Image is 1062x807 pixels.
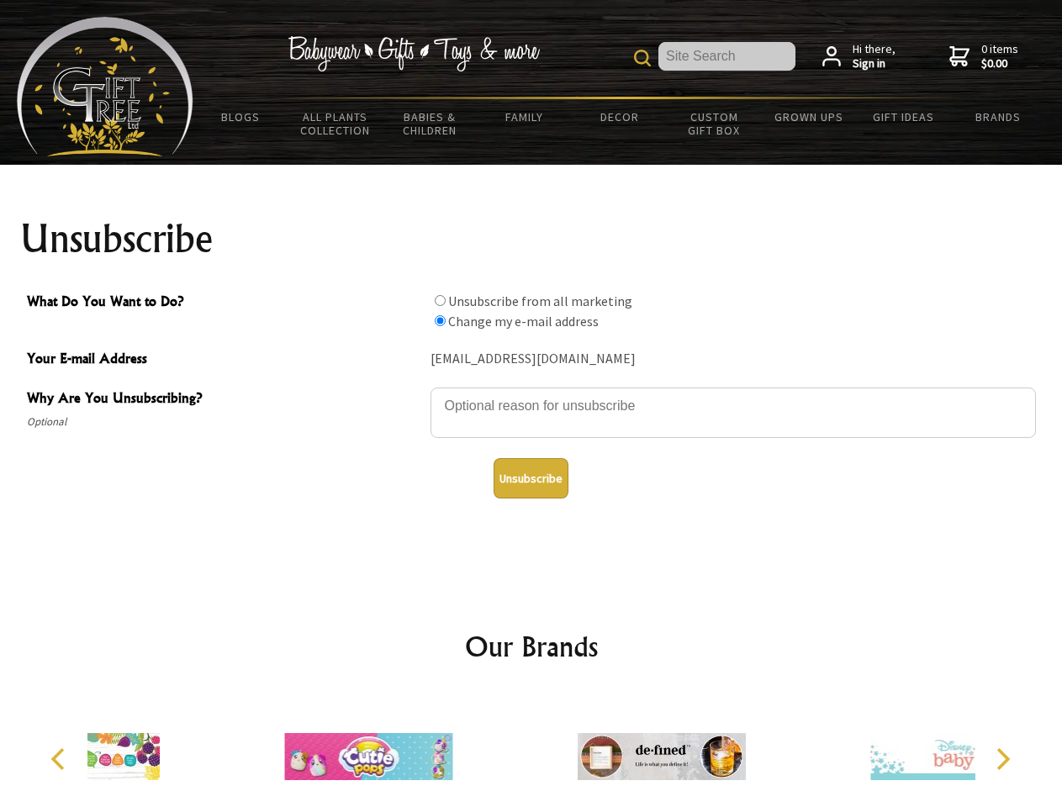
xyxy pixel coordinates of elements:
[822,42,896,71] a: Hi there,Sign in
[27,291,422,315] span: What Do You Want to Do?
[193,99,288,134] a: BLOGS
[288,99,383,148] a: All Plants Collection
[27,412,422,432] span: Optional
[17,17,193,156] img: Babyware - Gifts - Toys and more...
[288,36,540,71] img: Babywear - Gifts - Toys & more
[853,42,896,71] span: Hi there,
[572,99,667,134] a: Decor
[27,348,422,372] span: Your E-mail Address
[448,313,599,330] label: Change my e-mail address
[634,50,651,66] img: product search
[34,626,1029,667] h2: Our Brands
[383,99,478,148] a: Babies & Children
[435,315,446,326] input: What Do You Want to Do?
[478,99,573,134] a: Family
[20,219,1043,259] h1: Unsubscribe
[853,56,896,71] strong: Sign in
[27,388,422,412] span: Why Are You Unsubscribing?
[431,388,1036,438] textarea: Why Are You Unsubscribing?
[658,42,795,71] input: Site Search
[494,458,568,498] button: Unsubscribe
[949,42,1018,71] a: 0 items$0.00
[42,741,79,778] button: Previous
[435,295,446,306] input: What Do You Want to Do?
[981,41,1018,71] span: 0 items
[951,99,1046,134] a: Brands
[981,56,1018,71] strong: $0.00
[856,99,951,134] a: Gift Ideas
[761,99,856,134] a: Grown Ups
[431,346,1036,372] div: [EMAIL_ADDRESS][DOMAIN_NAME]
[984,741,1021,778] button: Next
[448,293,632,309] label: Unsubscribe from all marketing
[667,99,762,148] a: Custom Gift Box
